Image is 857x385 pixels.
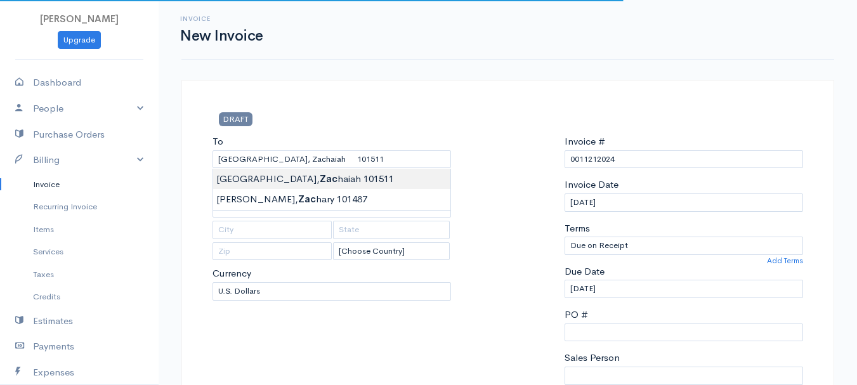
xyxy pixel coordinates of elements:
[213,266,251,281] label: Currency
[213,221,332,239] input: City
[333,221,450,239] input: State
[565,221,590,236] label: Terms
[213,134,223,149] label: To
[213,169,450,190] div: [GEOGRAPHIC_DATA], haiah 101511
[320,173,337,185] strong: Zac
[565,280,803,298] input: dd-mm-yyyy
[180,15,263,22] h6: Invoice
[213,150,451,169] input: Client Name
[767,255,803,266] a: Add Terms
[180,28,263,44] h1: New Invoice
[565,308,588,322] label: PO #
[565,134,605,149] label: Invoice #
[565,264,605,279] label: Due Date
[565,351,620,365] label: Sales Person
[298,193,316,205] strong: Zac
[565,193,803,212] input: dd-mm-yyyy
[40,13,119,25] span: [PERSON_NAME]
[213,189,450,210] div: [PERSON_NAME], hary 101487
[213,242,332,261] input: Zip
[58,31,101,49] a: Upgrade
[565,178,618,192] label: Invoice Date
[219,112,252,126] span: DRAFT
